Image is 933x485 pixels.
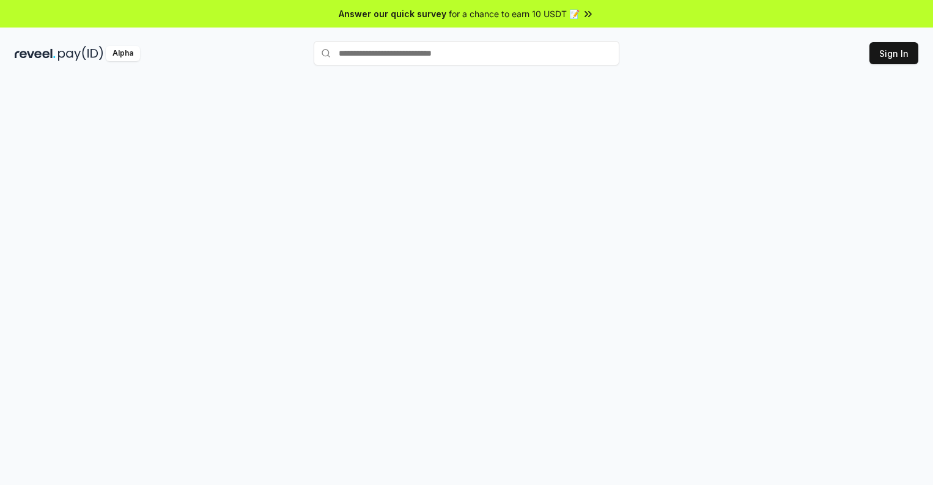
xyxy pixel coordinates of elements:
[15,46,56,61] img: reveel_dark
[869,42,918,64] button: Sign In
[449,7,580,20] span: for a chance to earn 10 USDT 📝
[106,46,140,61] div: Alpha
[339,7,446,20] span: Answer our quick survey
[58,46,103,61] img: pay_id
